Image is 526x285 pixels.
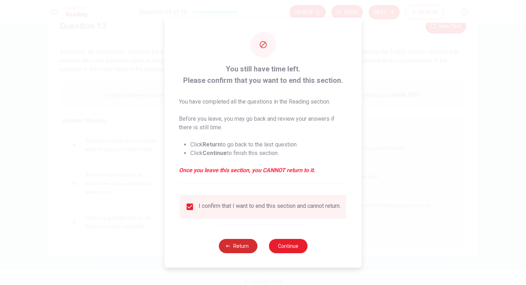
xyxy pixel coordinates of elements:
button: Continue [269,239,307,253]
em: Once you leave this section, you CANNOT return to it. [179,166,347,175]
li: Click to finish this section. [190,149,347,157]
strong: Return [203,141,221,148]
button: Return [219,239,257,253]
div: I confirm that I want to end this section and cannot return. [199,202,341,211]
strong: Continue [203,150,227,156]
li: Click to go back to the last question [190,140,347,149]
p: Before you leave, you may go back and review your answers if there is still time. [179,115,347,132]
span: You still have time left. Please confirm that you want to end this section. [179,63,347,86]
p: You have completed all the questions in the Reading section. [179,97,347,106]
